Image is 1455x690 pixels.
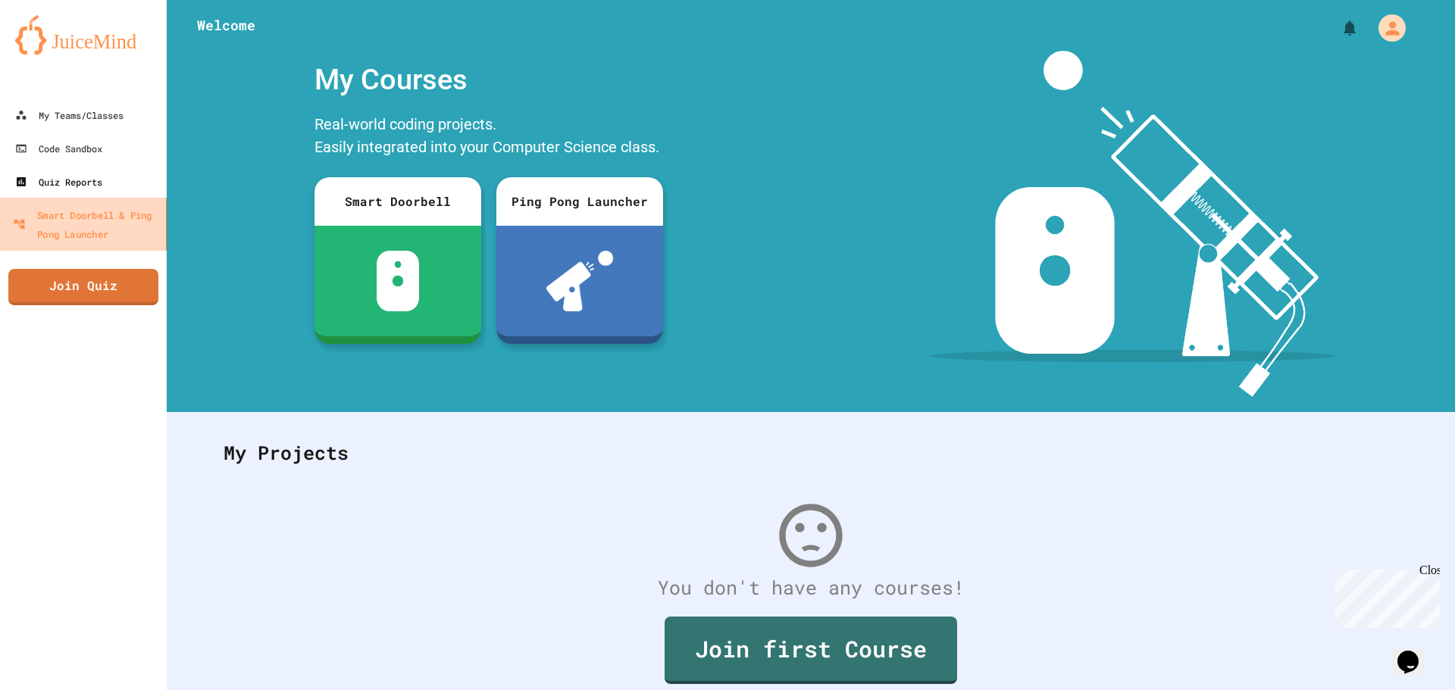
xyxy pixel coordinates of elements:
[665,617,957,684] a: Join first Course
[15,139,102,158] div: Code Sandbox
[307,51,671,109] div: My Courses
[15,15,152,55] img: logo-orange.svg
[208,423,1413,482] div: My Projects
[208,573,1413,602] div: You don't have any courses!
[1313,15,1363,41] div: My Notifications
[1363,11,1410,45] div: My Account
[307,109,671,166] div: Real-world coding projects. Easily integrated into your Computer Science class.
[930,51,1336,397] img: banner-image-my-projects.png
[1391,629,1440,675] iframe: chat widget
[314,177,481,226] div: Smart Doorbell
[6,6,105,96] div: Chat with us now!Close
[1329,564,1440,628] iframe: chat widget
[13,205,160,242] div: Smart Doorbell & Ping Pong Launcher
[496,177,663,226] div: Ping Pong Launcher
[8,269,158,305] a: Join Quiz
[546,251,614,311] img: ppl-with-ball.png
[15,106,124,124] div: My Teams/Classes
[377,251,420,311] img: sdb-white.svg
[15,173,102,191] div: Quiz Reports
